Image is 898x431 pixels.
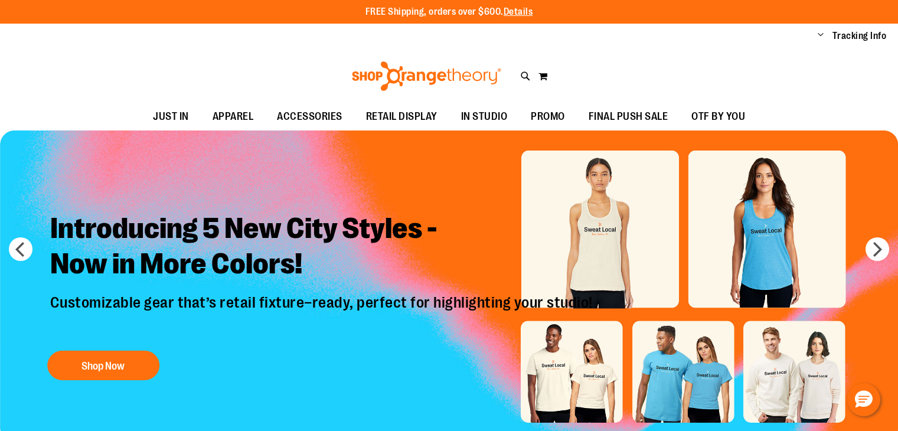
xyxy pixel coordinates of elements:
[141,103,201,130] a: JUST IN
[461,103,508,130] span: IN STUDIO
[9,237,32,261] button: prev
[354,103,449,130] a: RETAIL DISPLAY
[847,383,880,416] button: Hello, have a question? Let’s chat.
[277,103,342,130] span: ACCESSORIES
[866,237,889,261] button: next
[265,103,354,130] a: ACCESSORIES
[680,103,757,130] a: OTF BY YOU
[589,103,668,130] span: FINAL PUSH SALE
[47,351,159,380] button: Shop Now
[832,30,887,43] a: Tracking Info
[519,103,577,130] a: PROMO
[213,103,254,130] span: APPAREL
[531,103,565,130] span: PROMO
[153,103,189,130] span: JUST IN
[350,61,503,91] img: Shop Orangetheory
[41,202,605,293] h2: Introducing 5 New City Styles - Now in More Colors!
[691,103,745,130] span: OTF BY YOU
[366,103,437,130] span: RETAIL DISPLAY
[365,5,533,19] p: FREE Shipping, orders over $600.
[201,103,266,130] a: APPAREL
[449,103,520,130] a: IN STUDIO
[504,6,533,17] a: Details
[577,103,680,130] a: FINAL PUSH SALE
[41,293,605,338] p: Customizable gear that’s retail fixture–ready, perfect for highlighting your studio!
[818,30,824,42] button: Account menu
